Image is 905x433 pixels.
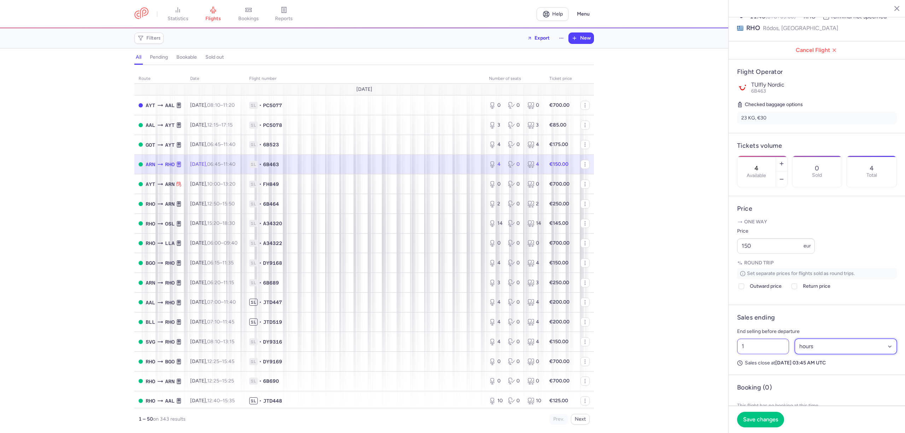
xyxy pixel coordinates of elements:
strong: €200.00 [549,299,570,305]
time: 06:45 [207,161,221,167]
time: 12:25 [207,358,219,364]
input: Outward price [738,283,744,289]
time: 11:20 [223,102,235,108]
span: [DATE], [190,339,234,345]
span: AYT [146,180,155,188]
span: 1L [249,200,258,207]
div: 4 [527,318,541,326]
div: 0 [489,102,502,109]
span: ARN [146,279,155,287]
th: route [134,74,186,84]
time: 07:00 [207,299,221,305]
div: 14 [527,220,541,227]
span: AAL [165,397,175,405]
span: 1L [249,378,258,385]
span: AYT [165,141,175,149]
span: • [259,299,262,306]
strong: €700.00 [549,358,570,364]
a: flights [195,6,231,22]
strong: 1 – 50 [139,416,153,422]
div: 10 [527,397,541,404]
img: TUIfly Nordic logo [737,82,748,93]
p: Round trip [737,259,897,267]
strong: €175.00 [549,141,568,147]
label: Price [737,227,815,235]
strong: €700.00 [549,181,570,187]
span: 1L [249,102,258,109]
span: – [207,378,234,384]
span: – [207,181,235,187]
time: 11:45 [223,319,234,325]
h4: sold out [205,54,224,60]
span: 1L [249,358,258,365]
time: 06:45 [207,141,221,147]
div: 0 [527,240,541,247]
span: AAL [146,121,155,129]
time: 06:15 [207,260,220,266]
span: 1L [249,181,258,188]
span: – [207,358,234,364]
strong: €150.00 [549,161,568,167]
div: 4 [527,259,541,267]
span: – [207,319,234,325]
p: Total [866,172,877,178]
span: A34320 [263,220,282,227]
time: 06:00 [207,240,221,246]
span: ARN [165,378,175,385]
span: bookings [238,16,259,22]
span: RHO [146,200,155,208]
span: BGO [165,358,175,365]
strong: €150.00 [549,339,568,345]
p: End selling before departure [737,327,897,336]
span: RHO [165,299,175,306]
div: 4 [489,141,502,148]
div: 0 [527,102,541,109]
div: 0 [527,378,541,385]
span: DY9168 [263,259,282,267]
time: 11:40 [223,161,235,167]
p: One way [737,218,897,226]
div: 4 [489,299,502,306]
span: ARN [165,200,175,208]
strong: €150.00 [549,260,568,266]
h4: Price [737,205,897,213]
li: 23 KG, €30 [737,112,897,124]
span: JTD448 [263,397,282,404]
span: flights [205,16,221,22]
time: 06:20 [207,280,221,286]
span: GOT [146,141,155,149]
h4: bookable [176,54,197,60]
div: 4 [489,161,502,168]
div: 0 [527,181,541,188]
span: • [259,220,262,227]
span: New [580,35,591,41]
time: 12:40 [207,398,220,404]
strong: €125.00 [549,398,568,404]
span: RHO [165,338,175,346]
th: number of seats [485,74,545,84]
p: Sales close at [737,360,897,366]
span: AYT [146,101,155,109]
strong: [DATE] 03:45 AM UTC [775,360,826,366]
span: JTD519 [263,318,282,326]
span: – [207,201,235,207]
span: • [259,102,262,109]
div: 2 [527,200,541,207]
span: PC5078 [263,122,282,129]
span: RHO [165,160,175,168]
strong: €700.00 [549,102,570,108]
span: • [259,122,262,129]
span: RHO [146,358,155,365]
input: Return price [792,283,797,289]
span: 1L [249,318,258,326]
span: JTD447 [263,299,282,306]
h4: pending [150,54,168,60]
strong: €145.00 [549,220,568,226]
time: 11:40 [223,141,235,147]
th: date [186,74,245,84]
span: [DATE], [190,181,235,187]
span: 6B463 [263,161,279,168]
p: 0 [815,165,819,172]
div: 0 [489,181,502,188]
span: A34322 [263,240,282,247]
